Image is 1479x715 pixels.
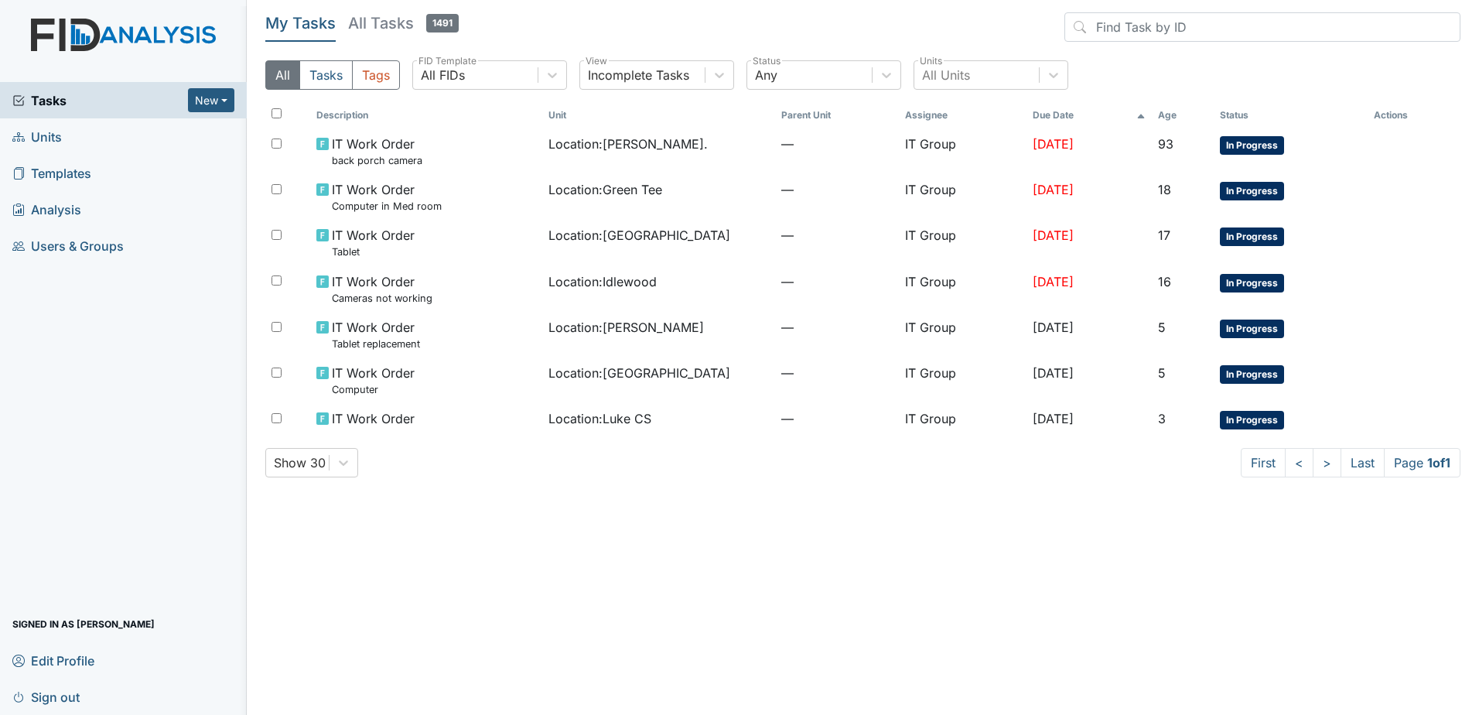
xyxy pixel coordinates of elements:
[1158,274,1171,289] span: 16
[899,102,1026,128] th: Assignee
[1158,320,1166,335] span: 5
[1341,448,1385,477] a: Last
[781,135,893,153] span: —
[332,409,415,428] span: IT Work Order
[332,153,422,168] small: back porch camera
[12,234,124,258] span: Users & Groups
[781,226,893,245] span: —
[1220,182,1284,200] span: In Progress
[265,60,400,90] div: Type filter
[1033,320,1074,335] span: [DATE]
[1220,320,1284,338] span: In Progress
[548,318,704,337] span: Location : [PERSON_NAME]
[1152,102,1214,128] th: Toggle SortBy
[1033,182,1074,197] span: [DATE]
[332,364,415,397] span: IT Work Order Computer
[1064,12,1460,42] input: Find Task by ID
[781,272,893,291] span: —
[1368,102,1445,128] th: Actions
[265,12,336,34] h5: My Tasks
[1158,411,1166,426] span: 3
[426,14,459,32] span: 1491
[1313,448,1341,477] a: >
[1158,182,1171,197] span: 18
[548,180,662,199] span: Location : Green Tee
[899,220,1026,265] td: IT Group
[332,135,422,168] span: IT Work Order back porch camera
[1241,448,1286,477] a: First
[272,108,282,118] input: Toggle All Rows Selected
[548,272,657,291] span: Location : Idlewood
[899,357,1026,403] td: IT Group
[352,60,400,90] button: Tags
[332,318,420,351] span: IT Work Order Tablet replacement
[899,403,1026,436] td: IT Group
[1158,136,1173,152] span: 93
[1033,365,1074,381] span: [DATE]
[1220,136,1284,155] span: In Progress
[1220,365,1284,384] span: In Progress
[188,88,234,112] button: New
[332,291,432,306] small: Cameras not working
[299,60,353,90] button: Tasks
[899,174,1026,220] td: IT Group
[12,161,91,185] span: Templates
[1214,102,1367,128] th: Toggle SortBy
[899,312,1026,357] td: IT Group
[332,382,415,397] small: Computer
[332,199,442,214] small: Computer in Med room
[1026,102,1152,128] th: Toggle SortBy
[1241,448,1460,477] nav: task-pagination
[1220,227,1284,246] span: In Progress
[332,272,432,306] span: IT Work Order Cameras not working
[12,648,94,672] span: Edit Profile
[1220,411,1284,429] span: In Progress
[899,266,1026,312] td: IT Group
[1033,274,1074,289] span: [DATE]
[12,91,188,110] a: Tasks
[1285,448,1313,477] a: <
[781,409,893,428] span: —
[548,409,651,428] span: Location : Luke CS
[265,60,300,90] button: All
[1158,365,1166,381] span: 5
[1158,227,1170,243] span: 17
[1427,455,1450,470] strong: 1 of 1
[1033,411,1074,426] span: [DATE]
[332,337,420,351] small: Tablet replacement
[12,685,80,709] span: Sign out
[332,180,442,214] span: IT Work Order Computer in Med room
[274,453,326,472] div: Show 30
[421,66,465,84] div: All FIDs
[542,102,775,128] th: Toggle SortBy
[781,364,893,382] span: —
[1220,274,1284,292] span: In Progress
[548,135,708,153] span: Location : [PERSON_NAME].
[548,226,730,245] span: Location : [GEOGRAPHIC_DATA]
[755,66,777,84] div: Any
[781,318,893,337] span: —
[332,226,415,259] span: IT Work Order Tablet
[781,180,893,199] span: —
[1033,136,1074,152] span: [DATE]
[588,66,689,84] div: Incomplete Tasks
[332,245,415,259] small: Tablet
[310,102,543,128] th: Toggle SortBy
[922,66,970,84] div: All Units
[775,102,899,128] th: Toggle SortBy
[1384,448,1460,477] span: Page
[12,612,155,636] span: Signed in as [PERSON_NAME]
[12,197,81,221] span: Analysis
[348,12,459,34] h5: All Tasks
[548,364,730,382] span: Location : [GEOGRAPHIC_DATA]
[899,128,1026,174] td: IT Group
[1033,227,1074,243] span: [DATE]
[12,125,62,149] span: Units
